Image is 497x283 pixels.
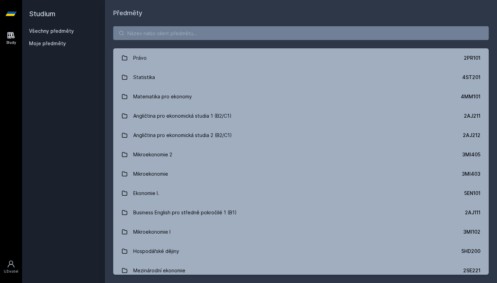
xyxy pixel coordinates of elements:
div: 3MI403 [462,170,480,177]
div: Angličtina pro ekonomická studia 1 (B2/C1) [133,109,232,123]
a: Mikroekonomie I 3MI102 [113,222,489,242]
a: Ekonomie I. 5EN101 [113,184,489,203]
div: Ekonomie I. [133,186,159,200]
div: Uživatel [4,269,18,274]
span: Moje předměty [29,40,66,47]
h1: Předměty [113,8,489,18]
a: Business English pro středně pokročilé 1 (B1) 2AJ111 [113,203,489,222]
div: 2AJ211 [464,113,480,119]
a: Study [1,28,21,49]
div: 2PR101 [464,55,480,61]
div: Matematika pro ekonomy [133,90,192,104]
div: 3MI405 [462,151,480,158]
div: Statistika [133,70,155,84]
div: Mikroekonomie [133,167,168,181]
a: Mikroekonomie 2 3MI405 [113,145,489,164]
div: 2SE221 [463,267,480,274]
div: 5HD200 [461,248,480,255]
div: Mezinárodní ekonomie [133,264,185,277]
a: Mezinárodní ekonomie 2SE221 [113,261,489,280]
input: Název nebo ident předmětu… [113,26,489,40]
a: Matematika pro ekonomy 4MM101 [113,87,489,106]
div: Angličtina pro ekonomická studia 2 (B2/C1) [133,128,232,142]
div: Business English pro středně pokročilé 1 (B1) [133,206,237,219]
div: Mikroekonomie 2 [133,148,172,162]
a: Statistika 4ST201 [113,68,489,87]
a: Uživatel [1,256,21,277]
a: Právo 2PR101 [113,48,489,68]
a: Angličtina pro ekonomická studia 2 (B2/C1) 2AJ212 [113,126,489,145]
div: 5EN101 [464,190,480,197]
div: Právo [133,51,147,65]
div: 2AJ111 [465,209,480,216]
div: Mikroekonomie I [133,225,170,239]
a: Mikroekonomie 3MI403 [113,164,489,184]
div: 3MI102 [463,228,480,235]
div: 2AJ212 [463,132,480,139]
a: Všechny předměty [29,28,74,34]
div: 4ST201 [462,74,480,81]
a: Angličtina pro ekonomická studia 1 (B2/C1) 2AJ211 [113,106,489,126]
div: 4MM101 [461,93,480,100]
a: Hospodářské dějiny 5HD200 [113,242,489,261]
div: Study [6,40,16,45]
div: Hospodářské dějiny [133,244,179,258]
